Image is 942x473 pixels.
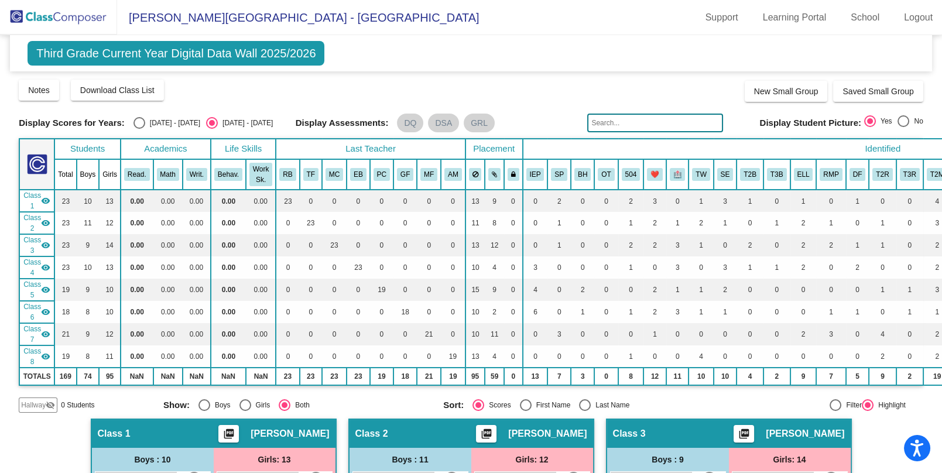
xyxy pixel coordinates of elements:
td: 2 [643,234,666,256]
th: Students [54,139,121,159]
td: 0.00 [121,234,153,256]
td: 2 [571,279,594,301]
mat-chip: DQ [397,114,423,132]
td: 1 [737,190,763,212]
td: 2 [618,190,644,212]
td: 23 [300,212,322,234]
td: 2 [714,279,737,301]
td: 1 [688,279,713,301]
td: 0 [547,279,571,301]
button: EB [350,168,366,181]
td: 2 [547,190,571,212]
td: 0 [417,234,441,256]
th: Tier 3 Behavior Plan [763,159,790,190]
td: 0.00 [246,279,276,301]
td: 0.00 [183,279,211,301]
button: Saved Small Group [833,81,923,102]
td: 1 [688,190,713,212]
td: 0 [300,234,322,256]
button: T3R [900,168,920,181]
td: 13 [99,190,121,212]
td: 11 [465,212,485,234]
td: Elizabeth Barto - No Class Name [19,256,54,279]
th: 504 Plan [618,159,644,190]
th: Tier Behavior Plan [737,159,763,190]
td: 0 [393,279,417,301]
td: 2 [790,256,817,279]
button: AM [444,168,462,181]
td: 23 [276,190,299,212]
td: 0.00 [211,190,246,212]
td: 0 [393,256,417,279]
span: Class 4 [23,257,41,278]
td: 1 [666,212,689,234]
th: Keep with students [485,159,504,190]
th: Boys [77,159,100,190]
td: 0 [322,256,347,279]
a: Support [696,8,748,27]
td: 0 [594,190,618,212]
th: Grace Fedor [393,159,417,190]
td: 0 [504,190,523,212]
td: 1 [869,234,896,256]
td: 0 [790,279,817,301]
td: 0 [347,234,370,256]
td: 1 [790,190,817,212]
td: 0 [370,212,393,234]
td: 1 [666,279,689,301]
th: Heart Parent [643,159,666,190]
td: 0.00 [121,301,153,323]
th: Tier 2 Reading [869,159,896,190]
th: Individualized Education Plan [523,159,548,190]
th: Patty Cooper [370,159,393,190]
span: Saved Small Group [842,87,913,96]
td: 23 [54,256,76,279]
td: 0 [417,190,441,212]
div: No [909,116,923,126]
td: 1 [896,279,923,301]
td: 0 [300,279,322,301]
td: 0 [276,279,299,301]
td: 0.00 [153,256,183,279]
th: Elizabeth Barto [347,159,370,190]
span: Notes [28,85,50,95]
td: 0 [571,190,594,212]
mat-icon: picture_as_pdf [222,428,236,444]
td: 0 [571,212,594,234]
th: Dyslexia Flagged [846,159,869,190]
td: 1 [869,212,896,234]
mat-icon: visibility [41,218,50,228]
td: 23 [54,190,76,212]
td: 0 [523,234,548,256]
td: 2 [643,279,666,301]
td: 1 [618,256,644,279]
th: Behavior Only IEP [571,159,594,190]
button: 504 [622,168,640,181]
span: Class 2 [23,212,41,234]
span: Display Student Picture: [760,118,861,128]
th: Tier 3 Reading [896,159,923,190]
td: 18 [54,301,76,323]
td: 8 [77,301,100,323]
td: 0 [276,234,299,256]
th: RIMP [816,159,845,190]
td: Renee Borgione - No Class Name [19,190,54,212]
button: Print Students Details [218,425,239,443]
td: 0 [347,279,370,301]
button: Notes [19,80,59,101]
td: 1 [846,234,869,256]
td: 0 [276,212,299,234]
td: 0.00 [183,234,211,256]
td: 0 [504,256,523,279]
td: 0 [417,256,441,279]
td: 0 [643,256,666,279]
td: 0 [370,256,393,279]
button: T3B [767,168,787,181]
td: 0 [714,234,737,256]
td: 3 [643,190,666,212]
td: 2 [618,234,644,256]
td: 0.00 [153,190,183,212]
td: 1 [547,212,571,234]
button: Writ. [186,168,207,181]
td: 10 [77,256,100,279]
